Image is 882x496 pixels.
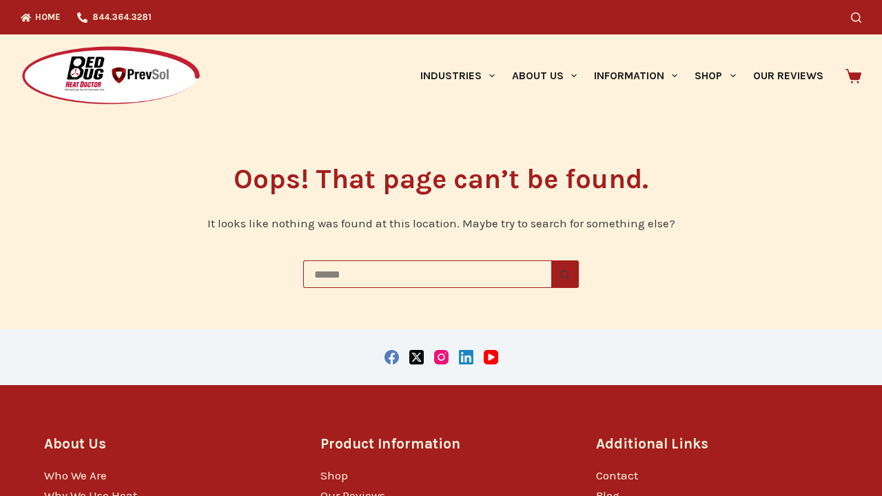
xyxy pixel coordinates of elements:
a: About Us [503,34,585,117]
a: Shop [686,34,744,117]
button: Search [851,12,861,23]
h3: About Us [44,433,286,455]
a: LinkedIn [459,350,473,364]
a: Shop [320,468,348,482]
h1: Oops! That page can’t be found. [44,158,838,200]
h3: Product Information [320,433,562,455]
a: Our Reviews [744,34,832,117]
a: X (Twitter) [409,350,424,364]
a: Contact [596,468,638,482]
a: YouTube [484,350,498,364]
nav: Primary [411,34,832,117]
a: Who We Are [44,468,107,482]
button: Search button [551,260,579,288]
a: Instagram [434,350,449,364]
input: Search for... [303,260,551,288]
a: Facebook [384,350,399,364]
a: Industries [411,34,503,117]
a: Information [586,34,686,117]
div: It looks like nothing was found at this location. Maybe try to search for something else? [207,214,675,233]
img: Prevsol/Bed Bug Heat Doctor [21,45,201,107]
h3: Additional Links [596,433,838,455]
